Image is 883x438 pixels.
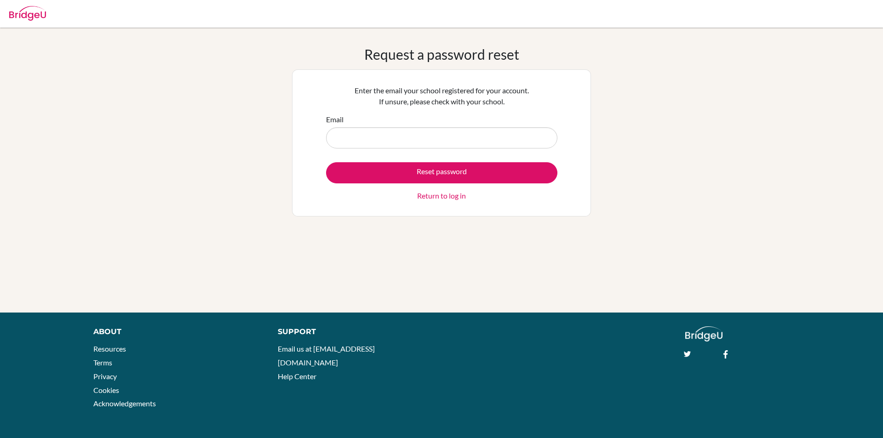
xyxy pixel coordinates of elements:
[417,190,466,201] a: Return to log in
[326,85,557,107] p: Enter the email your school registered for your account. If unsure, please check with your school.
[278,326,431,337] div: Support
[364,46,519,63] h1: Request a password reset
[9,6,46,21] img: Bridge-U
[93,386,119,394] a: Cookies
[326,114,344,125] label: Email
[93,399,156,408] a: Acknowledgements
[93,372,117,381] a: Privacy
[326,162,557,183] button: Reset password
[93,326,257,337] div: About
[278,344,375,367] a: Email us at [EMAIL_ADDRESS][DOMAIN_NAME]
[278,372,316,381] a: Help Center
[93,344,126,353] a: Resources
[93,358,112,367] a: Terms
[685,326,722,341] img: logo_white@2x-f4f0deed5e89b7ecb1c2cc34c3e3d731f90f0f143d5ea2071677605dd97b5244.png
